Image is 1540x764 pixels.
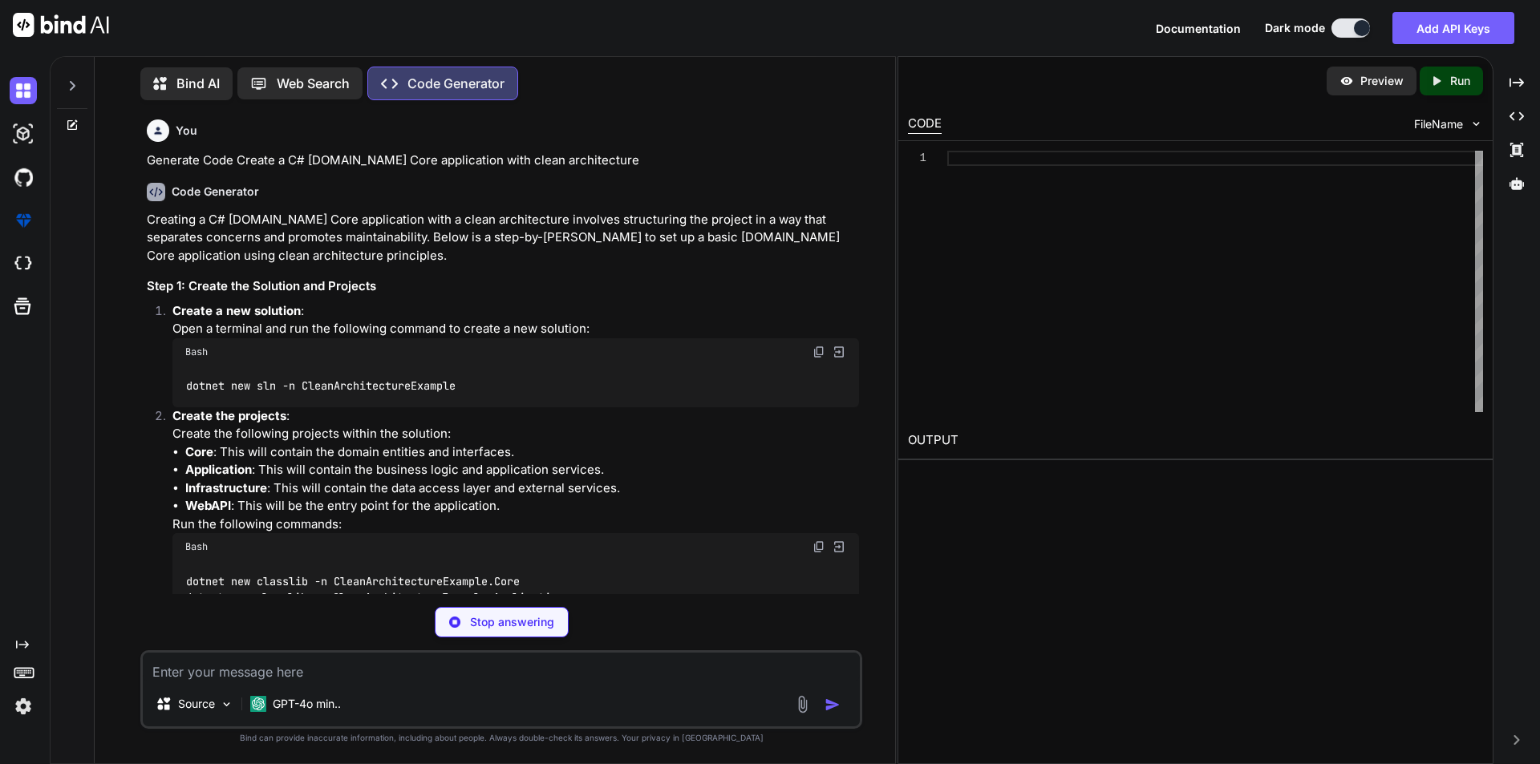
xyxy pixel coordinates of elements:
strong: Create the projects [172,408,286,423]
img: copy [813,346,825,358]
span: Bash [185,540,208,553]
img: Open in Browser [832,540,846,554]
div: 1 [908,151,926,166]
code: dotnet new classlib -n CleanArchitectureExample.Core dotnet new classlib -n CleanArchitectureExam... [185,573,583,639]
img: Open in Browser [832,345,846,359]
img: Bind AI [13,13,109,37]
img: copy [813,540,825,553]
span: FileName [1414,116,1463,132]
li: : This will contain the business logic and application services. [185,461,859,479]
img: chevron down [1469,117,1483,131]
img: darkChat [10,77,37,104]
button: Add API Keys [1392,12,1514,44]
p: Bind AI [176,74,220,93]
strong: Core [185,444,213,459]
h6: You [176,123,197,139]
img: darkAi-studio [10,120,37,148]
code: dotnet new sln -n CleanArchitectureExample [185,378,457,394]
h3: Step 1: Create the Solution and Projects [147,277,859,296]
li: : This will contain the data access layer and external services. [185,479,859,498]
p: Run the following commands: [172,515,859,534]
p: Generate Code Create a C# [DOMAIN_NAME] Core application with clean architecture [147,152,859,170]
img: settings [10,693,37,720]
img: attachment [793,695,812,713]
p: Web Search [277,74,350,93]
strong: Infrastructure [185,480,267,495]
h6: Code Generator [172,184,259,200]
img: icon [825,697,841,713]
span: Bash [185,346,208,358]
strong: Application [185,462,252,477]
span: Documentation [1156,22,1241,35]
p: : Open a terminal and run the following command to create a new solution: [172,302,859,338]
img: cloudideIcon [10,250,37,277]
p: GPT-4o min.. [273,696,341,712]
p: Source [178,696,215,712]
strong: Create a new solution [172,303,301,318]
li: : This will be the entry point for the application. [185,497,859,515]
img: Pick Models [220,697,233,711]
img: GPT-4o mini [250,696,266,712]
img: preview [1339,74,1354,88]
p: Creating a C# [DOMAIN_NAME] Core application with a clean architecture involves structuring the p... [147,211,859,265]
p: Bind can provide inaccurate information, including about people. Always double-check its answers.... [140,732,862,744]
div: CODE [908,115,942,134]
img: githubDark [10,164,37,191]
p: Stop answering [470,614,554,630]
li: : This will contain the domain entities and interfaces. [185,443,859,462]
button: Documentation [1156,20,1241,37]
h2: OUTPUT [898,422,1493,459]
span: Dark mode [1265,20,1325,36]
p: Code Generator [407,74,505,93]
img: premium [10,207,37,234]
strong: WebAPI [185,498,231,513]
p: Run [1450,73,1470,89]
p: : Create the following projects within the solution: [172,407,859,443]
p: Preview [1360,73,1404,89]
